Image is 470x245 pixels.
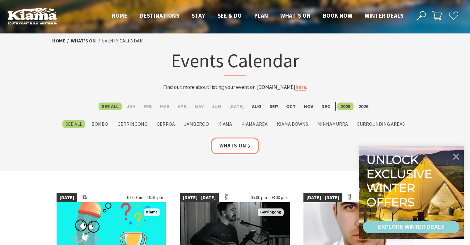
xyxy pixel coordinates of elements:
[258,208,284,216] span: Gerringong
[274,120,311,128] label: Kiama Downs
[218,12,242,19] span: See & Do
[215,120,235,128] label: Kiama
[366,153,435,209] div: Unlock exclusive winter offers
[62,120,85,128] label: See All
[7,7,57,24] img: Kiama Logo
[106,11,409,21] nav: Main Menu
[266,103,281,110] label: Sep
[141,103,155,110] label: Feb
[295,84,306,91] a: here
[314,120,351,128] label: Minnamurra
[192,103,207,110] label: May
[280,12,311,19] span: What’s On
[303,193,342,203] span: [DATE] - [DATE]
[209,103,224,110] label: Jun
[192,12,205,19] span: Stay
[248,193,290,203] span: 05:00 pm - 08:00 pm
[88,120,111,128] label: Bombo
[124,103,139,110] label: Jan
[112,12,128,19] span: Home
[175,103,190,110] label: Apr
[181,120,212,128] label: Jamberoo
[254,12,268,19] span: Plan
[71,37,96,44] a: What’s On
[124,193,166,203] span: 07:00 pm - 10:30 pm
[249,103,265,110] label: Aug
[102,37,143,45] li: Events Calendar
[337,103,354,110] label: 2025
[154,120,178,128] label: Gerroa
[211,138,260,154] a: Whats On
[99,103,122,110] label: See All
[365,12,403,19] span: Winter Deals
[114,120,150,128] label: Gerringong
[157,103,173,110] label: Mar
[52,37,66,44] a: Home
[114,48,356,76] h1: Events Calendar
[301,103,316,110] label: Nov
[180,193,219,203] span: [DATE] - [DATE]
[238,120,271,128] label: Kiama Area
[114,83,356,91] p: Find out more about listing your event on [DOMAIN_NAME] .
[283,103,299,110] label: Oct
[323,12,352,19] span: Book now
[57,193,77,203] span: [DATE]
[140,12,179,19] span: Destinations
[318,103,333,110] label: Dec
[378,221,444,233] div: EXPLORE WINTER DEALS
[226,103,247,110] label: [DATE]
[144,208,160,216] span: Kiama
[363,221,459,233] a: EXPLORE WINTER DEALS
[354,120,408,128] label: Surrounding Areas
[355,103,371,110] label: 2026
